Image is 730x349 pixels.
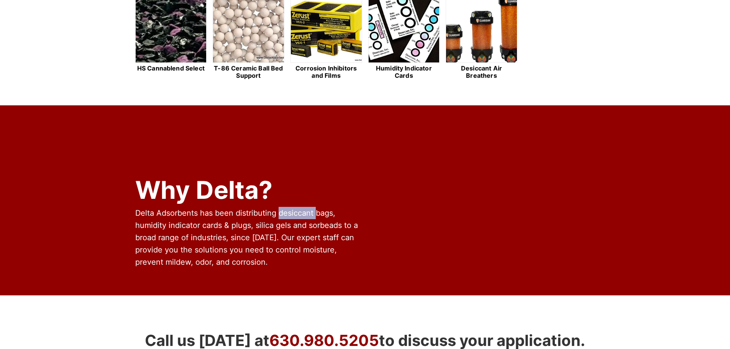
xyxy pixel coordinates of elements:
h2: Corrosion Inhibitors and Films [290,65,362,79]
h2: T-86 Ceramic Ball Bed Support [213,65,284,79]
span: Delta Adsorbents has been distributing desiccant bags, humidity indicator cards & plugs, silica g... [135,208,358,267]
div: Why Delta? [135,173,362,207]
h2: Desiccant Air Breathers [446,65,517,79]
h2: Humidity Indicator Cards [368,65,440,79]
h2: HS Cannablend Select [135,65,207,72]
